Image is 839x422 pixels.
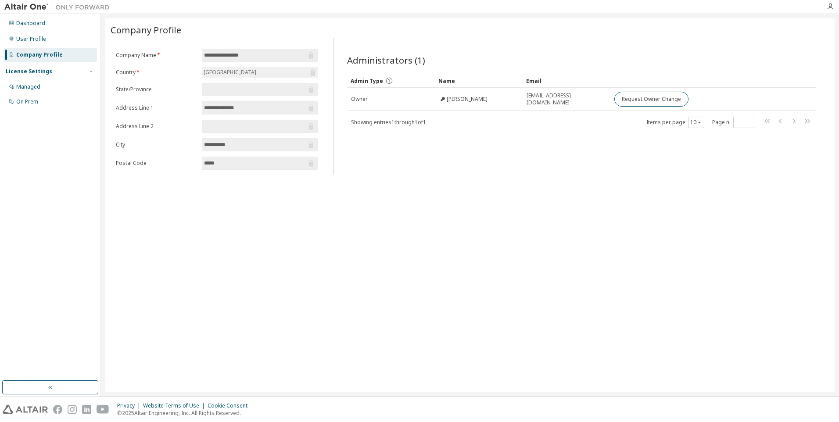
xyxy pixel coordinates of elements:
[614,92,688,107] button: Request Owner Change
[116,104,197,111] label: Address Line 1
[116,52,197,59] label: Company Name
[351,118,426,126] span: Showing entries 1 through 1 of 1
[16,36,46,43] div: User Profile
[690,119,702,126] button: 10
[111,24,181,36] span: Company Profile
[438,74,519,88] div: Name
[347,54,425,66] span: Administrators (1)
[4,3,114,11] img: Altair One
[526,74,607,88] div: Email
[351,96,368,103] span: Owner
[712,117,754,128] span: Page n.
[202,68,258,77] div: [GEOGRAPHIC_DATA]
[143,402,208,409] div: Website Terms of Use
[82,405,91,414] img: linkedin.svg
[351,77,383,85] span: Admin Type
[202,67,318,78] div: [GEOGRAPHIC_DATA]
[97,405,109,414] img: youtube.svg
[116,141,197,148] label: City
[116,69,197,76] label: Country
[646,117,704,128] span: Items per page
[208,402,253,409] div: Cookie Consent
[116,86,197,93] label: State/Province
[117,402,143,409] div: Privacy
[447,96,488,103] span: [PERSON_NAME]
[116,160,197,167] label: Postal Code
[16,51,63,58] div: Company Profile
[6,68,52,75] div: License Settings
[53,405,62,414] img: facebook.svg
[116,123,197,130] label: Address Line 2
[16,83,40,90] div: Managed
[16,20,45,27] div: Dashboard
[117,409,253,417] p: © 2025 Altair Engineering, Inc. All Rights Reserved.
[16,98,38,105] div: On Prem
[68,405,77,414] img: instagram.svg
[3,405,48,414] img: altair_logo.svg
[527,92,606,106] span: [EMAIL_ADDRESS][DOMAIN_NAME]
